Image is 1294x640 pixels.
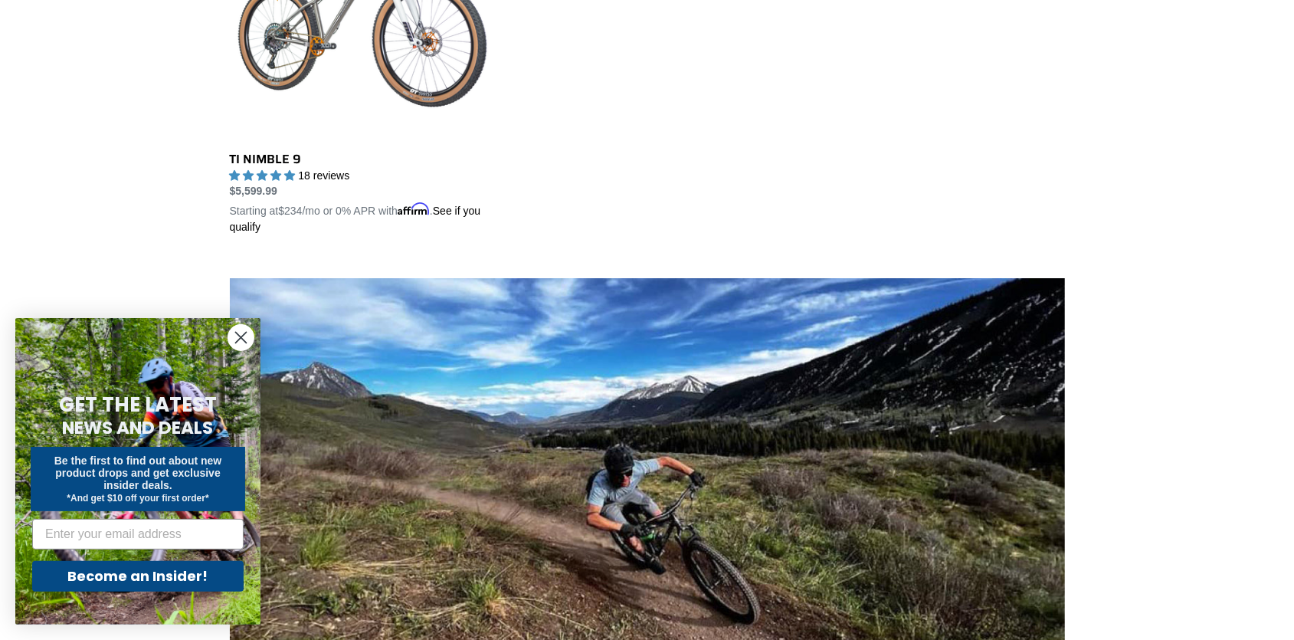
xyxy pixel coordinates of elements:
[67,493,208,504] span: *And get $10 off your first order*
[63,415,214,440] span: NEWS AND DEALS
[32,561,244,592] button: Become an Insider!
[59,391,217,418] span: GET THE LATEST
[228,324,254,351] button: Close dialog
[54,455,222,491] span: Be the first to find out about new product drops and get exclusive insider deals.
[32,519,244,550] input: Enter your email address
